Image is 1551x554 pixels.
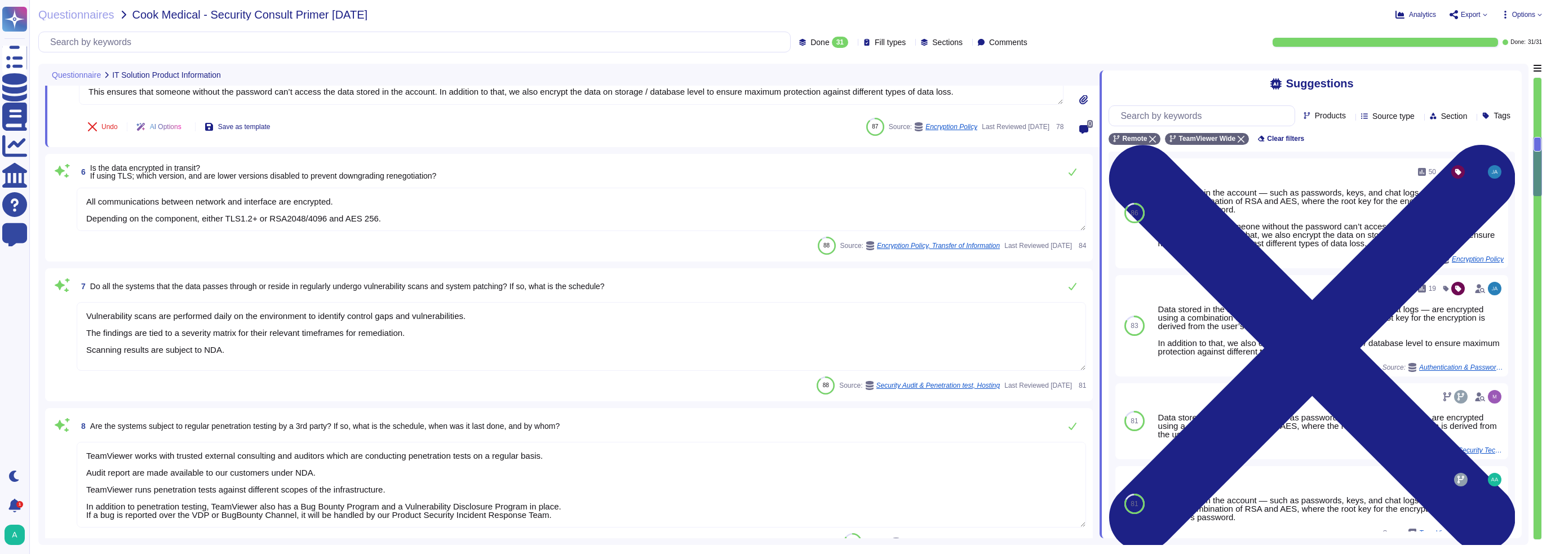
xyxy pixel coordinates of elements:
img: user [1488,165,1501,179]
span: 6 [77,168,86,176]
span: 31 / 31 [1528,39,1542,45]
span: Fill types [875,38,906,46]
span: Do all the systems that the data passes through or reside in regularly undergo vulnerability scan... [90,282,605,291]
input: Search by keywords [1115,106,1294,126]
span: IT Solution Product Information [112,71,221,79]
img: user [1488,473,1501,486]
span: Options [1512,11,1535,18]
span: Questionnaire [52,71,101,79]
textarea: TeamViewer works with trusted external consulting and auditors which are conducting penetration t... [77,442,1086,528]
img: user [5,525,25,545]
span: Are the systems subject to regular penetration testing by a 3rd party? If so, what is the schedul... [90,422,560,431]
span: Encryption Policy, Transfer of Information [877,242,1000,249]
span: Sections [932,38,963,46]
span: Comments [989,38,1027,46]
span: Analytics [1409,11,1436,18]
span: Done [810,38,829,46]
button: user [2,522,33,547]
span: 88 [823,382,829,388]
span: 7 [77,282,86,290]
img: user [1488,282,1501,295]
span: Last Reviewed [DATE] [1004,242,1072,249]
span: 8 [77,422,86,430]
span: 88 [823,242,830,249]
span: Security Audit & Penetration test, Hosting [876,382,1000,389]
span: Source: [889,122,977,131]
span: 81 [1131,418,1138,424]
span: Save as template [218,123,271,130]
button: Save as template [196,116,280,138]
span: Last Reviewed [DATE] [1004,382,1072,389]
span: AI Options [150,123,181,130]
span: Undo [101,123,118,130]
span: 78 [1054,123,1063,130]
span: Source: [840,241,1000,250]
span: Source: [839,381,1000,390]
span: 84 [1076,242,1086,249]
span: Is the data encrypted in transit? If using TLS; which version, and are lower versions disabled to... [90,163,437,180]
span: Encryption Policy [925,123,977,130]
span: 86 [1131,210,1138,216]
span: Source: [866,538,1000,547]
textarea: Vulnerability scans are performed daily on the environment to identify control gaps and vulnerabi... [77,302,1086,371]
input: Search by keywords [45,32,790,52]
span: Cook Medical - Security Consult Primer [DATE] [132,9,368,20]
button: Undo [79,116,127,138]
span: 81 [1076,382,1086,389]
span: 81 [1131,500,1138,507]
textarea: All communications between network and interface are encrypted. Depending on the component, eithe... [77,188,1086,231]
button: Analytics [1395,10,1436,19]
span: Questionnaires [38,9,114,20]
span: Export [1461,11,1481,18]
span: 0 [1087,120,1093,128]
span: 87 [872,123,878,130]
div: 31 [832,37,848,48]
span: 83 [1131,322,1138,329]
span: Last Reviewed [DATE] [982,123,1049,130]
img: user [1488,390,1501,404]
div: 1 [16,501,23,508]
span: Done: [1510,39,1526,45]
